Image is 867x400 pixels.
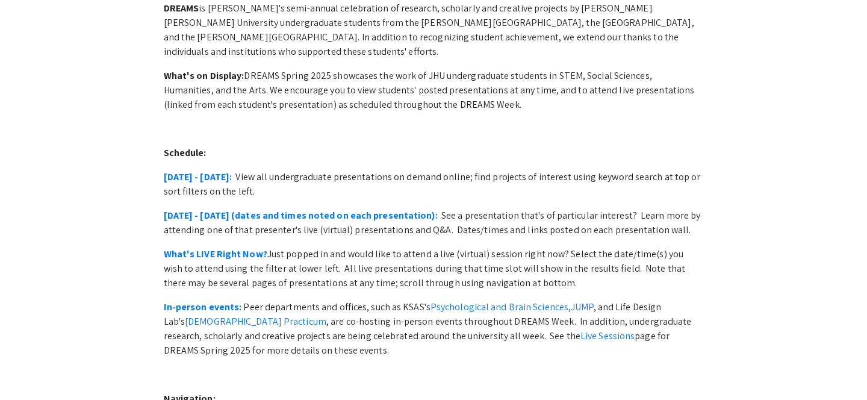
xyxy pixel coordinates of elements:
p: Peer departments and offices, such as KSAS's , , and Life Design Lab's , are co-hosting in-person... [164,300,704,358]
a: JUMP [571,301,593,313]
p: is [PERSON_NAME]'s semi-annual celebration of research, scholarly and creative projects by [PERSO... [164,1,704,59]
p: View all undergraduate presentations on demand online; find projects of interest using keyword se... [164,170,704,199]
p: DREAMS Spring 2025 showcases the work of JHU undergraduate students in STEM, Social Sciences, Hum... [164,69,704,112]
a: [DATE] - [DATE] (dates and times noted on each presentation): [164,209,438,222]
a: [DATE] - [DATE]: [164,170,232,183]
a: What's LIVE Right Now? [164,248,267,260]
p: See a presentation that's of particular interest? Learn more by attending one of that presenter's... [164,208,704,237]
p: Just popped in and would like to attend a live (virtual) session right now? Select the date/time(... [164,247,704,290]
a: [DEMOGRAPHIC_DATA] Practicum [185,315,326,328]
strong: What's on Display: [164,69,244,82]
strong: DREAMS [164,2,199,14]
a: In-person events: [164,301,242,313]
strong: Schedule: [164,146,207,159]
a: Live Sessions [580,330,635,342]
iframe: Chat [9,346,51,391]
a: Psychological and Brain Sciences [430,301,568,313]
